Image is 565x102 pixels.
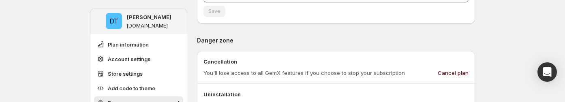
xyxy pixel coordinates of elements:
[94,67,183,80] button: Store settings
[203,90,469,98] p: Uninstallation
[108,55,150,63] span: Account settings
[127,13,171,21] p: [PERSON_NAME]
[127,23,168,29] p: [DOMAIN_NAME]
[108,70,143,78] span: Store settings
[197,36,475,45] p: Danger zone
[537,62,557,82] div: Open Intercom Messenger
[108,84,155,92] span: Add code to theme
[94,53,183,66] button: Account settings
[106,13,122,29] span: Duc Trinh
[203,69,405,77] p: You'll lose access to all GemX features if you choose to stop your subscription
[108,40,149,49] span: Plan information
[110,17,118,25] text: DT
[433,66,473,79] button: Cancel plan
[94,38,183,51] button: Plan information
[438,69,469,77] span: Cancel plan
[94,82,183,95] button: Add code to theme
[203,57,469,66] p: Cancellation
